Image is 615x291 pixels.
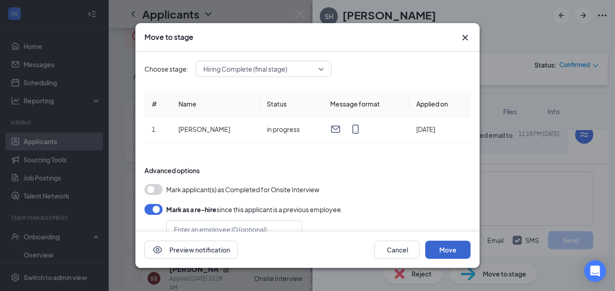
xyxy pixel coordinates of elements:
[203,62,287,76] span: Hiring Complete (final stage)
[375,241,420,259] button: Cancel
[584,260,606,282] div: Open Intercom Messenger
[460,32,471,43] button: Close
[144,241,238,259] button: EyePreview notification
[323,92,409,116] th: Message format
[409,116,471,142] td: [DATE]
[259,92,323,116] th: Status
[350,124,361,135] svg: MobileSms
[166,204,343,215] div: since this applicant is a previous employee.
[171,116,259,142] td: [PERSON_NAME]
[409,92,471,116] th: Applied on
[152,244,163,255] svg: Eye
[259,116,323,142] td: in progress
[144,64,188,74] span: Choose stage:
[425,241,471,259] button: Move
[144,92,171,116] th: #
[460,32,471,43] svg: Cross
[152,125,155,133] span: 1
[166,220,302,238] input: Enter an employee ID (optional)
[166,184,319,195] span: Mark applicant(s) as Completed for Onsite Interview
[144,32,193,42] h3: Move to stage
[171,92,259,116] th: Name
[166,205,216,213] b: Mark as a re-hire
[330,124,341,135] svg: Email
[144,166,471,175] div: Advanced options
